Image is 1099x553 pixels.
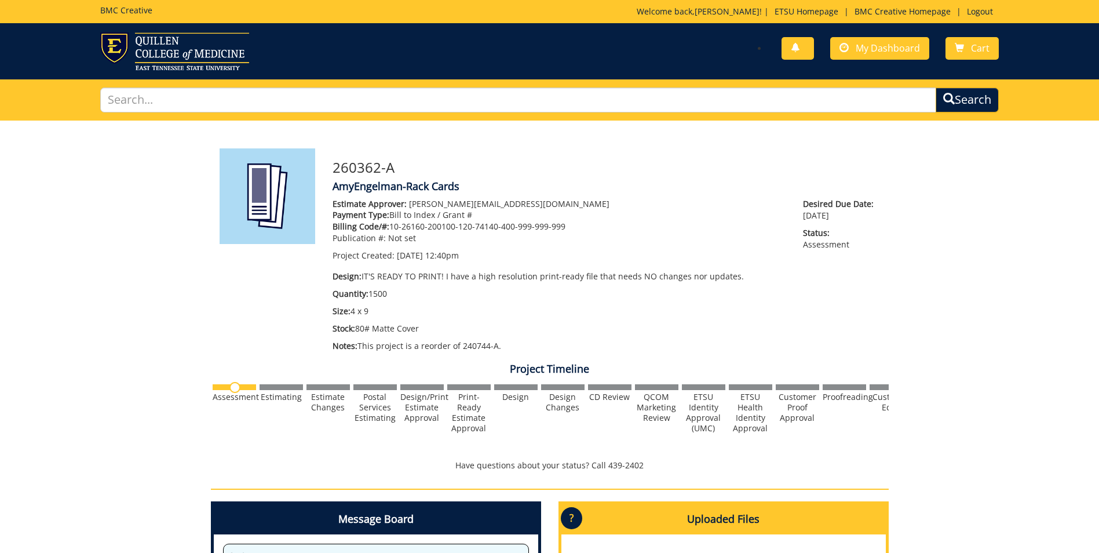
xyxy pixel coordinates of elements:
p: [DATE] [803,198,879,221]
span: Not set [388,232,416,243]
p: 4 x 9 [333,305,786,317]
p: ? [561,507,582,529]
h4: Uploaded Files [561,504,886,534]
a: Logout [961,6,999,17]
p: This project is a reorder of 240744-A. [333,340,786,352]
p: Assessment [803,227,879,250]
a: ETSU Homepage [769,6,844,17]
div: Customer Proof Approval [776,392,819,423]
p: Have questions about your status? Call 439-2402 [211,460,889,471]
h5: BMC Creative [100,6,152,14]
span: Desired Due Date: [803,198,879,210]
div: Design [494,392,538,402]
div: Assessment [213,392,256,402]
div: Estimating [260,392,303,402]
h4: Project Timeline [211,363,889,375]
h4: AmyEngelman-Rack Cards [333,181,880,192]
p: [PERSON_NAME][EMAIL_ADDRESS][DOMAIN_NAME] [333,198,786,210]
div: Proofreading [823,392,866,402]
img: ETSU logo [100,32,249,70]
div: QCOM Marketing Review [635,392,678,423]
span: My Dashboard [856,42,920,54]
span: Stock: [333,323,355,334]
span: Quantity: [333,288,368,299]
h4: Message Board [214,504,538,534]
div: ETSU Identity Approval (UMC) [682,392,725,434]
a: My Dashboard [830,37,929,60]
span: Estimate Approver: [333,198,407,209]
span: Status: [803,227,879,239]
a: BMC Creative Homepage [849,6,956,17]
div: ETSU Health Identity Approval [729,392,772,434]
span: Project Created: [333,250,395,261]
p: Welcome back, ! | | | [637,6,999,17]
div: Print-Ready Estimate Approval [447,392,491,434]
a: [PERSON_NAME] [695,6,760,17]
button: Search [936,88,999,112]
a: Cart [945,37,999,60]
p: IT'S READY TO PRINT! I have a high resolution print-ready file that needs NO changes nor updates. [333,271,786,282]
span: Publication #: [333,232,386,243]
img: Product featured image [220,148,315,244]
h3: 260362-A [333,160,880,175]
div: Design/Print Estimate Approval [400,392,444,423]
input: Search... [100,88,936,112]
p: 80# Matte Cover [333,323,786,334]
span: [DATE] 12:40pm [397,250,459,261]
img: no [229,382,240,393]
span: Billing Code/#: [333,221,389,232]
div: Postal Services Estimating [353,392,397,423]
p: 1500 [333,288,786,300]
span: Size: [333,305,350,316]
span: Notes: [333,340,357,351]
div: Estimate Changes [306,392,350,413]
div: Design Changes [541,392,585,413]
span: Design: [333,271,362,282]
div: Customer Edits [870,392,913,413]
p: 10-26160-200100-120-74140-400-999-999-999 [333,221,786,232]
div: CD Review [588,392,631,402]
span: Cart [971,42,990,54]
p: Bill to Index / Grant # [333,209,786,221]
span: Payment Type: [333,209,389,220]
